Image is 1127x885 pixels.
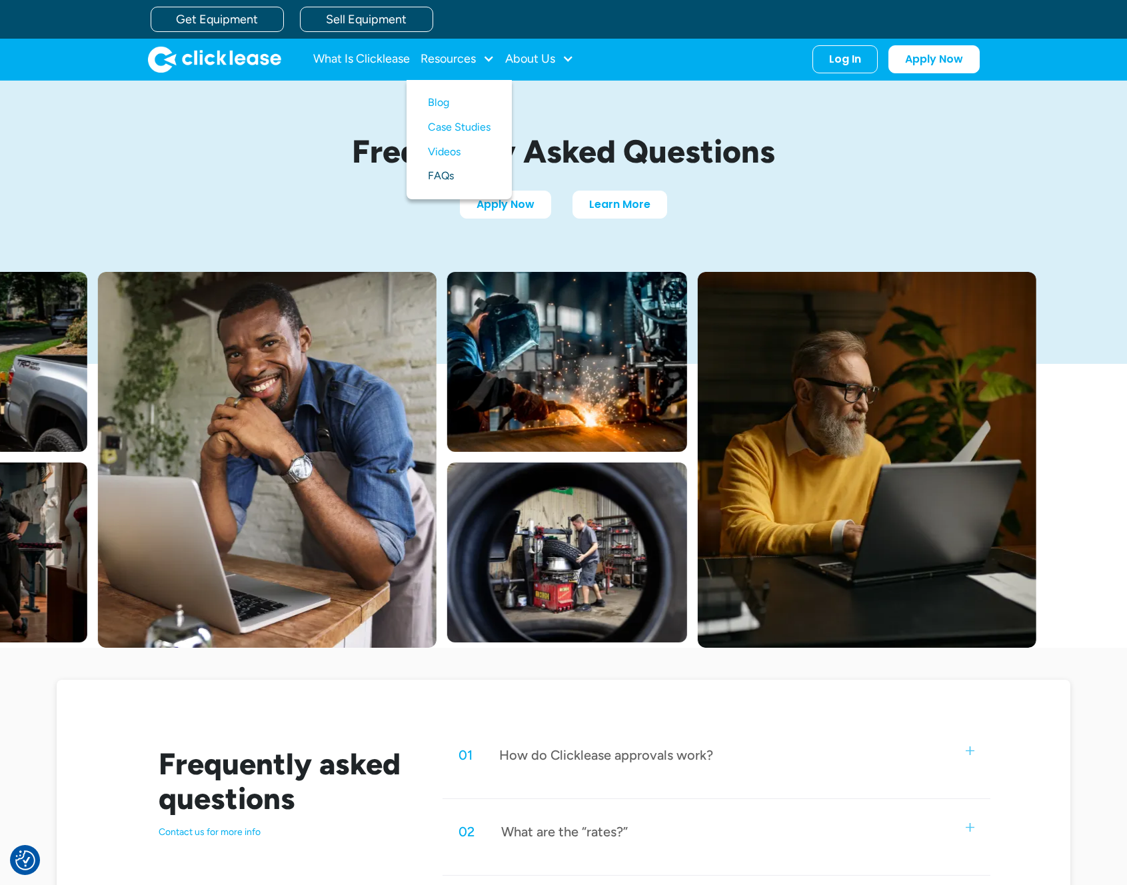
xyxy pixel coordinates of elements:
[148,46,281,73] a: home
[447,272,687,452] img: A welder in a large mask working on a large pipe
[428,164,491,189] a: FAQs
[428,140,491,165] a: Videos
[421,46,495,73] div: Resources
[829,53,861,66] div: Log In
[15,850,35,870] img: Revisit consent button
[505,46,574,73] div: About Us
[460,191,551,219] a: Apply Now
[428,91,491,115] a: Blog
[459,823,475,840] div: 02
[251,134,877,169] h1: Frequently Asked Questions
[313,46,410,73] a: What Is Clicklease
[151,7,284,32] a: Get Equipment
[148,46,281,73] img: Clicklease logo
[888,45,980,73] a: Apply Now
[159,746,411,816] h2: Frequently asked questions
[447,462,687,642] img: A man fitting a new tire on a rim
[499,746,713,764] div: How do Clicklease approvals work?
[428,115,491,140] a: Case Studies
[501,823,628,840] div: What are the “rates?”
[459,746,473,764] div: 01
[572,191,667,219] a: Learn More
[300,7,433,32] a: Sell Equipment
[15,850,35,870] button: Consent Preferences
[159,826,411,838] p: Contact us for more info
[966,746,974,755] img: small plus
[698,272,1036,648] img: Bearded man in yellow sweter typing on his laptop while sitting at his desk
[407,80,512,199] nav: Resources
[98,272,437,648] img: A smiling man in a blue shirt and apron leaning over a table with a laptop
[966,823,974,832] img: small plus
